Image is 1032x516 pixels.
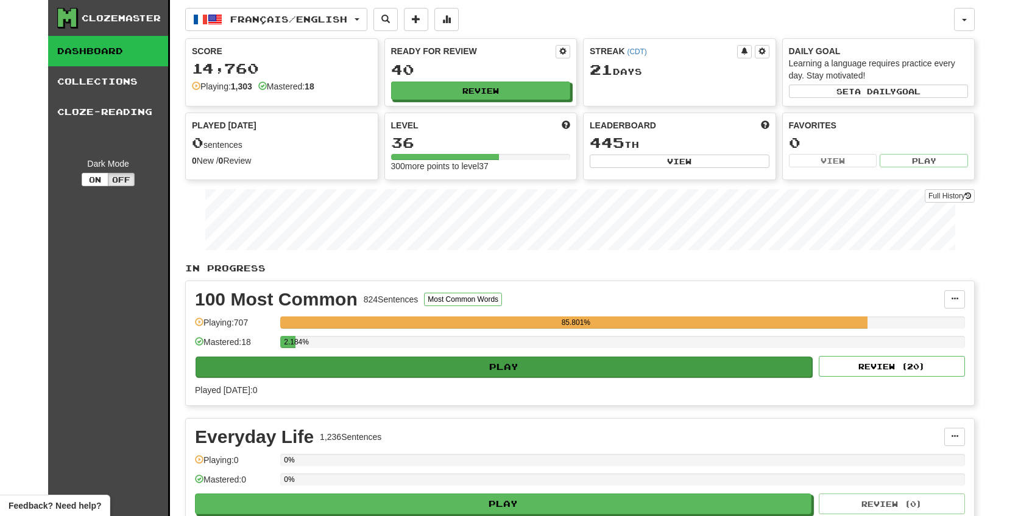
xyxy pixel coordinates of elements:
div: 2.184% [284,336,295,348]
div: 100 Most Common [195,290,358,309]
a: Cloze-Reading [48,97,168,127]
div: Everyday Life [195,428,314,446]
div: Streak [590,45,737,57]
div: Favorites [789,119,969,131]
div: 14,760 [192,61,372,76]
div: New / Review [192,155,372,167]
button: Review (0) [819,493,965,514]
div: Playing: 0 [195,454,274,474]
div: Dark Mode [57,158,159,170]
strong: 1,303 [231,82,252,91]
strong: 0 [192,156,197,166]
span: Français / English [230,14,347,24]
div: Learning a language requires practice every day. Stay motivated! [789,57,969,82]
span: 21 [590,61,613,78]
strong: 0 [219,156,224,166]
div: th [590,135,769,151]
div: 40 [391,62,571,77]
div: 1,236 Sentences [320,431,381,443]
button: View [789,154,877,167]
button: Search sentences [373,8,398,31]
div: sentences [192,135,372,151]
a: Collections [48,66,168,97]
span: Leaderboard [590,119,656,131]
span: Score more points to level up [562,119,570,131]
div: 85.801% [284,316,868,329]
div: Mastered: 0 [195,473,274,493]
div: Playing: [192,80,252,92]
button: Play [880,154,968,167]
span: 445 [590,134,624,151]
button: Review (20) [819,356,965,377]
button: More stats [434,8,459,31]
button: On [82,173,108,186]
div: 36 [391,135,571,150]
div: Day s [590,62,769,78]
div: Playing: 707 [195,316,274,336]
button: Play [195,493,811,514]
span: Level [391,119,419,131]
div: Daily Goal [789,45,969,57]
button: Seta dailygoal [789,85,969,98]
button: Français/English [185,8,367,31]
span: Open feedback widget [9,500,101,512]
div: 300 more points to level 37 [391,160,571,172]
div: Ready for Review [391,45,556,57]
a: Full History [925,189,975,203]
span: This week in points, UTC [761,119,769,131]
a: (CDT) [627,47,646,56]
span: a daily [855,87,896,96]
button: Add sentence to collection [404,8,428,31]
button: Play [196,357,812,377]
div: Mastered: [258,80,314,92]
div: Clozemaster [82,12,161,24]
span: Played [DATE] [192,119,256,131]
div: Mastered: 18 [195,336,274,356]
div: 824 Sentences [364,293,419,305]
strong: 18 [305,82,314,91]
button: View [590,155,769,168]
div: 0 [789,135,969,150]
button: Off [108,173,135,186]
button: Most Common Words [424,293,502,306]
button: Review [391,82,571,100]
div: Score [192,45,372,57]
span: Played [DATE]: 0 [195,385,257,395]
a: Dashboard [48,36,168,66]
p: In Progress [185,262,975,274]
span: 0 [192,134,203,151]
